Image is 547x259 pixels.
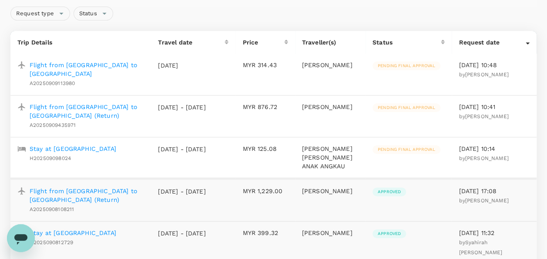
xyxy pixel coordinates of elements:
[10,7,70,20] div: Request type
[372,63,440,69] span: Pending final approval
[459,144,530,153] p: [DATE] 10:14
[459,198,508,204] span: by
[30,80,75,86] span: A20250909113980
[372,231,406,237] span: Approved
[302,144,359,170] p: [PERSON_NAME] [PERSON_NAME] ANAK ANGKAU
[302,102,359,111] p: [PERSON_NAME]
[302,38,359,47] p: Traveller(s)
[30,102,144,120] a: Flight from [GEOGRAPHIC_DATA] to [GEOGRAPHIC_DATA] (Return)
[372,38,441,47] div: Status
[30,187,144,204] a: Flight from [GEOGRAPHIC_DATA] to [GEOGRAPHIC_DATA] (Return)
[465,155,509,161] span: [PERSON_NAME]
[459,113,508,119] span: by
[242,187,288,195] p: MYR 1,229.00
[372,105,440,111] span: Pending final approval
[17,38,144,47] p: Trip Details
[30,228,116,237] a: Stay at [GEOGRAPHIC_DATA]
[459,155,508,161] span: by
[7,224,35,252] iframe: Button to launch messaging window
[459,228,530,237] p: [DATE] 11:32
[372,189,406,195] span: Approved
[30,61,144,78] a: Flight from [GEOGRAPHIC_DATA] to [GEOGRAPHIC_DATA]
[158,61,206,70] p: [DATE]
[465,72,509,78] span: [PERSON_NAME]
[465,113,509,119] span: [PERSON_NAME]
[158,145,206,153] p: [DATE] - [DATE]
[459,102,530,111] p: [DATE] 10:41
[302,61,359,69] p: [PERSON_NAME]
[459,61,530,69] p: [DATE] 10:48
[11,10,59,18] span: Request type
[302,228,359,237] p: [PERSON_NAME]
[302,187,359,195] p: [PERSON_NAME]
[30,206,74,212] span: A20250908108211
[30,155,71,161] span: H202509098024
[158,229,206,238] p: [DATE] - [DATE]
[465,198,509,204] span: [PERSON_NAME]
[242,38,284,47] div: Price
[459,38,526,47] div: Request date
[158,187,206,196] p: [DATE] - [DATE]
[30,144,116,153] a: Stay at [GEOGRAPHIC_DATA]
[242,228,288,237] p: MYR 399.32
[242,102,288,111] p: MYR 876.72
[158,103,206,112] p: [DATE] - [DATE]
[74,10,102,18] span: Status
[242,144,288,153] p: MYR 125.08
[372,147,440,153] span: Pending final approval
[158,38,225,47] div: Travel date
[74,7,113,20] div: Status
[459,187,530,195] p: [DATE] 17:08
[459,72,508,78] span: by
[30,122,76,128] span: A20250909435971
[30,239,73,245] span: H2025090812729
[242,61,288,69] p: MYR 314.43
